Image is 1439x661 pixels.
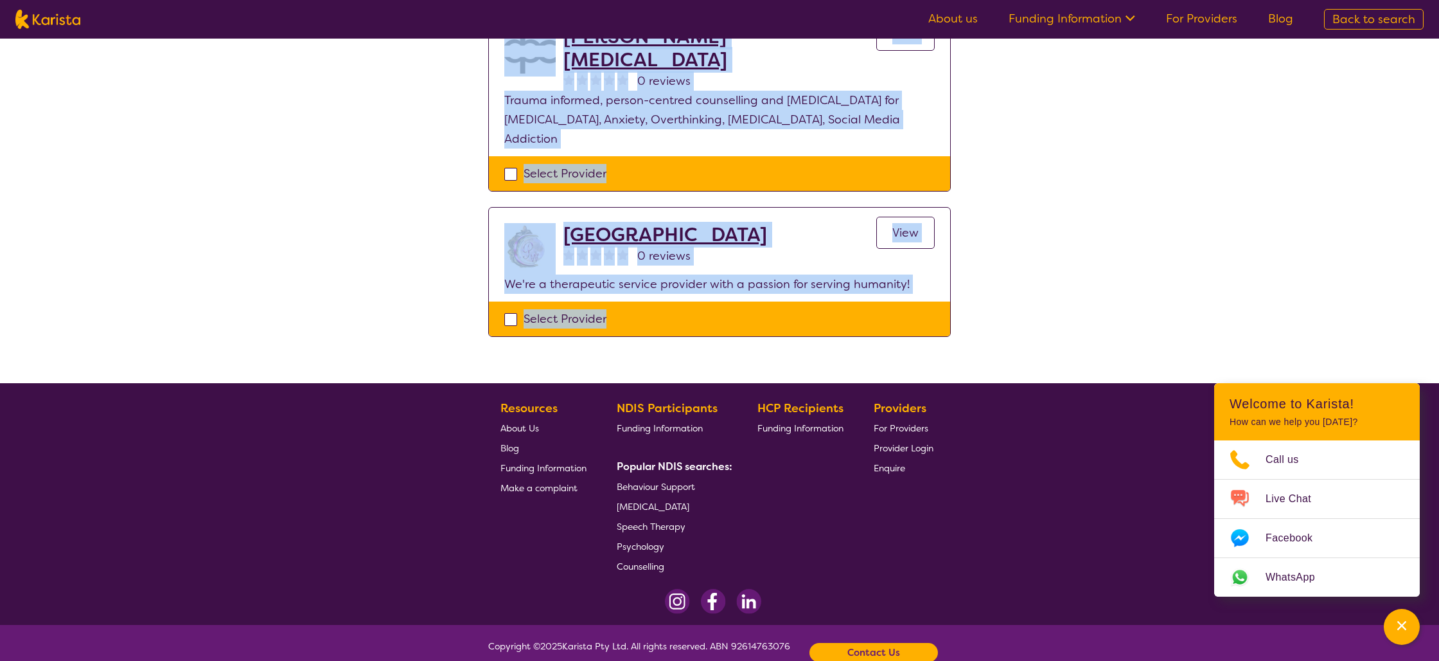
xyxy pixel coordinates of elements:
p: How can we help you [DATE]? [1230,417,1404,428]
img: Instagram [665,589,690,614]
a: Blog [500,438,587,458]
span: View [892,225,919,240]
a: Funding Information [1009,11,1135,26]
img: nonereviewstar [577,249,588,260]
span: Funding Information [617,422,703,434]
b: Providers [874,401,926,416]
a: Funding Information [500,458,587,478]
a: [MEDICAL_DATA] [617,496,727,516]
a: [GEOGRAPHIC_DATA] [563,223,767,246]
span: Funding Information [500,462,587,474]
span: 0 reviews [637,71,691,91]
span: Call us [1266,450,1314,469]
img: nonereviewstar [604,249,615,260]
p: Trauma informed, person-centred counselling and [MEDICAL_DATA] for [MEDICAL_DATA], Anxiety, Overt... [504,91,935,149]
b: HCP Recipients [757,401,843,416]
div: Channel Menu [1214,383,1420,597]
img: nonereviewstar [563,74,574,85]
img: Karista logo [15,10,80,29]
ul: Choose channel [1214,440,1420,597]
img: rfp8ty096xuptqd48sbm.jpg [504,223,556,275]
span: Psychology [617,541,664,552]
span: Counselling [617,561,664,572]
span: Enquire [874,462,905,474]
a: Back to search [1324,9,1424,30]
span: Behaviour Support [617,481,695,493]
a: For Providers [874,418,933,438]
img: nonereviewstar [563,249,574,260]
b: Resources [500,401,558,416]
img: LinkedIn [736,589,761,614]
span: Funding Information [757,422,843,434]
a: Make a complaint [500,478,587,498]
span: Provider Login [874,442,933,454]
a: Psychology [617,536,727,556]
img: nonereviewstar [617,249,628,260]
b: Popular NDIS searches: [617,460,732,473]
h2: Welcome to Karista! [1230,396,1404,412]
img: nonereviewstar [604,74,615,85]
a: About us [928,11,978,26]
span: [MEDICAL_DATA] [617,501,689,512]
a: Enquire [874,458,933,478]
span: For Providers [874,422,928,434]
span: Blog [500,442,519,454]
button: Channel Menu [1384,609,1420,645]
img: Facebook [700,589,726,614]
b: NDIS Participants [617,401,718,416]
span: Live Chat [1266,489,1327,509]
span: Back to search [1332,12,1415,27]
img: nonereviewstar [590,74,601,85]
a: Behaviour Support [617,476,727,496]
a: [PERSON_NAME] [MEDICAL_DATA] [563,25,876,71]
span: Facebook [1266,529,1328,548]
a: Web link opens in a new tab. [1214,558,1420,597]
a: Funding Information [757,418,843,438]
a: About Us [500,418,587,438]
p: We're a therapeutic service provider with a passion for serving humanity! [504,275,935,294]
a: Funding Information [617,418,727,438]
span: WhatsApp [1266,568,1330,587]
a: Provider Login [874,438,933,458]
img: nonereviewstar [577,74,588,85]
span: About Us [500,422,539,434]
a: For Providers [1166,11,1237,26]
span: 0 reviews [637,246,691,266]
a: Speech Therapy [617,516,727,536]
span: Make a complaint [500,482,578,494]
img: nonereviewstar [617,74,628,85]
a: Counselling [617,556,727,576]
span: Speech Therapy [617,521,685,532]
a: Blog [1268,11,1293,26]
a: View [876,217,935,249]
img: akwkqfamb2ieen4tt6mh.jpg [504,25,556,77]
img: nonereviewstar [590,249,601,260]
